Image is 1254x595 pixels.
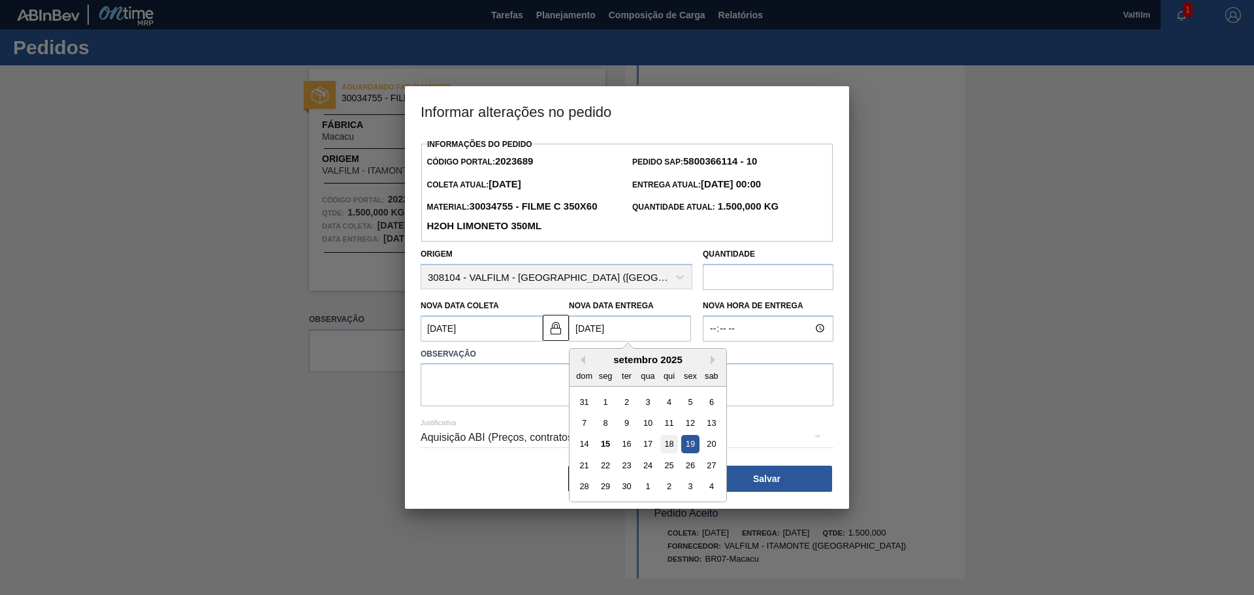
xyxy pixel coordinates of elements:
[548,320,564,336] img: locked
[426,202,597,231] span: Material:
[711,355,720,364] button: Next Month
[660,435,678,453] div: Choose quinta-feira, 18 de setembro de 2025
[569,301,654,310] label: Nova Data Entrega
[597,366,615,384] div: seg
[632,157,757,167] span: Pedido SAP:
[575,477,593,495] div: Choose domingo, 28 de setembro de 2025
[597,414,615,432] div: Choose segunda-feira, 8 de setembro de 2025
[543,315,569,341] button: locked
[681,414,699,432] div: Choose sexta-feira, 12 de setembro de 2025
[683,155,757,167] strong: 5800366114 - 10
[489,178,521,189] strong: [DATE]
[632,202,779,212] span: Quantidade Atual:
[575,366,593,384] div: dom
[421,315,543,342] input: dd/mm/yyyy
[427,140,532,149] label: Informações do Pedido
[701,178,761,189] strong: [DATE] 00:00
[618,435,635,453] div: Choose terça-feira, 16 de setembro de 2025
[639,457,656,474] div: Choose quarta-feira, 24 de setembro de 2025
[639,393,656,410] div: Choose quarta-feira, 3 de setembro de 2025
[575,393,593,410] div: Choose domingo, 31 de agosto de 2025
[597,457,615,474] div: Choose segunda-feira, 22 de setembro de 2025
[701,466,832,492] button: Salvar
[569,315,691,342] input: dd/mm/yyyy
[405,86,849,136] h3: Informar alterações no pedido
[421,249,453,259] label: Origem
[570,354,726,365] div: setembro 2025
[703,477,720,495] div: Choose sábado, 4 de outubro de 2025
[660,366,678,384] div: qui
[618,366,635,384] div: ter
[681,435,699,453] div: Choose sexta-feira, 19 de setembro de 2025
[597,393,615,410] div: Choose segunda-feira, 1 de setembro de 2025
[703,297,833,315] label: Nova Hora de Entrega
[495,155,533,167] strong: 2023689
[597,435,615,453] div: Choose segunda-feira, 15 de setembro de 2025
[703,435,720,453] div: Choose sábado, 20 de setembro de 2025
[597,477,615,495] div: Choose segunda-feira, 29 de setembro de 2025
[681,366,699,384] div: sex
[703,249,755,259] label: Quantidade
[681,393,699,410] div: Choose sexta-feira, 5 de setembro de 2025
[715,201,779,212] strong: 1.500,000 KG
[618,477,635,495] div: Choose terça-feira, 30 de setembro de 2025
[639,477,656,495] div: Choose quarta-feira, 1 de outubro de 2025
[632,180,761,189] span: Entrega Atual:
[703,414,720,432] div: Choose sábado, 13 de setembro de 2025
[660,393,678,410] div: Choose quinta-feira, 4 de setembro de 2025
[703,366,720,384] div: sab
[618,414,635,432] div: Choose terça-feira, 9 de setembro de 2025
[703,457,720,474] div: Choose sábado, 27 de setembro de 2025
[681,477,699,495] div: Choose sexta-feira, 3 de outubro de 2025
[639,366,656,384] div: qua
[575,414,593,432] div: Choose domingo, 7 de setembro de 2025
[660,414,678,432] div: Choose quinta-feira, 11 de setembro de 2025
[421,301,499,310] label: Nova Data Coleta
[660,457,678,474] div: Choose quinta-feira, 25 de setembro de 2025
[426,157,533,167] span: Código Portal:
[426,201,597,231] strong: 30034755 - FILME C 350X60 H2OH LIMONETO 350ML
[573,391,722,496] div: month 2025-09
[703,393,720,410] div: Choose sábado, 6 de setembro de 2025
[681,457,699,474] div: Choose sexta-feira, 26 de setembro de 2025
[660,477,678,495] div: Choose quinta-feira, 2 de outubro de 2025
[421,419,833,456] div: Aquisição ABI (Preços, contratos, etc.)
[421,345,833,364] label: Observação
[575,435,593,453] div: Choose domingo, 14 de setembro de 2025
[576,355,585,364] button: Previous Month
[618,457,635,474] div: Choose terça-feira, 23 de setembro de 2025
[568,466,699,492] button: Fechar
[639,414,656,432] div: Choose quarta-feira, 10 de setembro de 2025
[639,435,656,453] div: Choose quarta-feira, 17 de setembro de 2025
[618,393,635,410] div: Choose terça-feira, 2 de setembro de 2025
[426,180,521,189] span: Coleta Atual:
[575,457,593,474] div: Choose domingo, 21 de setembro de 2025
